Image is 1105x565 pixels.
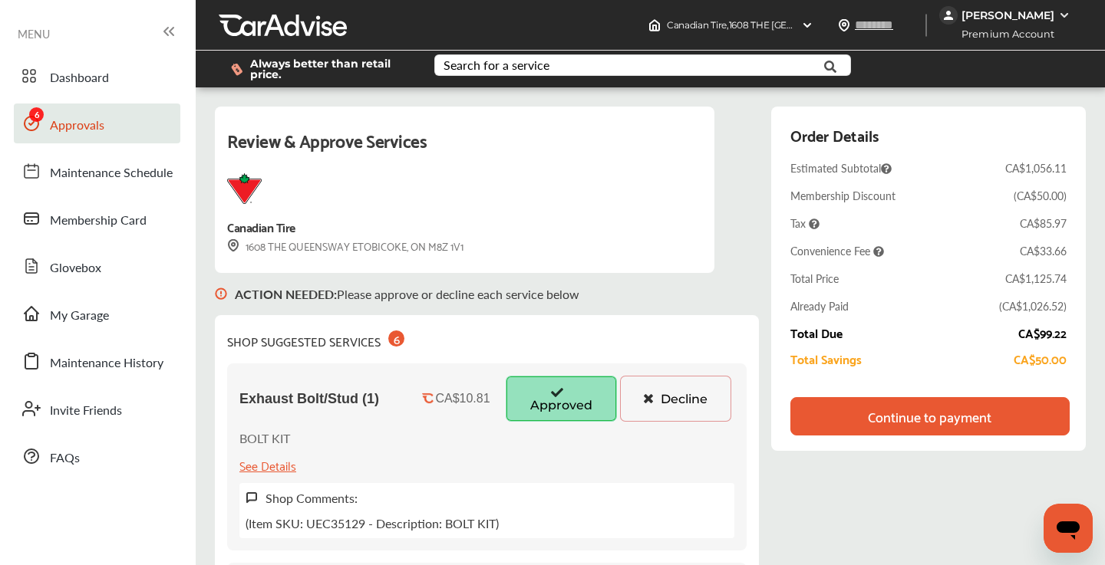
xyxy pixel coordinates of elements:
[1058,9,1070,21] img: WGsFRI8htEPBVLJbROoPRyZpYNWhNONpIPPETTm6eUC0GeLEiAAAAAElFTkSuQmCC
[227,125,702,173] div: Review & Approve Services
[506,376,617,422] button: Approved
[14,341,180,381] a: Maintenance History
[801,19,813,31] img: header-down-arrow.9dd2ce7d.svg
[14,56,180,96] a: Dashboard
[50,306,109,326] span: My Garage
[235,285,579,303] p: Please approve or decline each service below
[231,63,242,76] img: dollor_label_vector.a70140d1.svg
[50,401,122,421] span: Invite Friends
[50,116,104,136] span: Approvals
[667,19,980,31] span: Canadian Tire , 1608 THE [GEOGRAPHIC_DATA] ETOBICOKE , ON M8Z 1V1
[50,68,109,88] span: Dashboard
[246,514,499,532] p: (Item SKU: UEC35129 - Description: BOLT KIT)
[790,271,839,286] div: Total Price
[250,58,410,80] span: Always better than retail price.
[1005,271,1067,286] div: CA$1,125.74
[939,6,958,25] img: jVpblrzwTbfkPYzPPzSLxeg0AAAAASUVORK5CYII=
[227,237,463,255] div: 1608 THE QUEENSWAY ETOBICOKE, ON M8Z 1V1
[648,19,661,31] img: header-home-logo.8d720a4f.svg
[235,285,337,303] b: ACTION NEEDED :
[14,294,180,333] a: My Garage
[444,59,549,71] div: Search for a service
[790,352,862,366] div: Total Savings
[50,211,147,231] span: Membership Card
[14,103,180,143] a: Approvals
[790,298,849,314] div: Already Paid
[14,199,180,238] a: Membership Card
[435,392,490,406] div: CA$10.81
[227,173,262,204] img: logo-canadian-tire.png
[941,26,1066,42] span: Premium Account
[838,19,850,31] img: location_vector.a44bc228.svg
[239,391,379,407] span: Exhaust Bolt/Stud (1)
[868,409,991,424] div: Continue to payment
[1014,352,1067,366] div: CA$50.00
[1014,188,1067,203] div: ( CA$50.00 )
[790,188,896,203] div: Membership Discount
[246,491,258,504] img: svg+xml;base64,PHN2ZyB3aWR0aD0iMTYiIGhlaWdodD0iMTciIHZpZXdCb3g9IjAgMCAxNiAxNyIgZmlsbD0ibm9uZSIgeG...
[239,429,290,447] p: BOLT KIT
[50,258,101,278] span: Glovebox
[1018,326,1067,340] div: CA$99.22
[227,216,295,237] div: Canadian Tire
[14,151,180,191] a: Maintenance Schedule
[620,376,731,422] button: Decline
[790,160,892,176] span: Estimated Subtotal
[1044,504,1093,553] iframe: Button to launch messaging window
[790,215,820,231] span: Tax
[227,239,239,252] img: svg+xml;base64,PHN2ZyB3aWR0aD0iMTYiIGhlaWdodD0iMTciIHZpZXdCb3g9IjAgMCAxNiAxNyIgZmlsbD0ibm9uZSIgeG...
[14,389,180,429] a: Invite Friends
[239,455,296,475] div: See Details
[50,163,173,183] span: Maintenance Schedule
[388,330,404,347] div: 6
[1020,215,1067,231] div: CA$85.97
[14,246,180,286] a: Glovebox
[790,122,879,148] div: Order Details
[962,8,1054,22] div: [PERSON_NAME]
[925,14,927,37] img: header-divider.bc55588e.svg
[999,298,1067,314] div: ( CA$1,026.52 )
[1020,243,1067,258] div: CA$33.66
[227,327,404,351] div: SHOP SUGGESTED SERVICES
[18,28,50,40] span: MENU
[790,326,843,340] div: Total Due
[14,436,180,476] a: FAQs
[1005,160,1067,176] div: CA$1,056.11
[50,353,163,373] span: Maintenance History
[50,448,80,468] span: FAQs
[790,243,884,258] span: Convenience Fee
[266,489,358,507] label: Shop Comments:
[215,273,227,315] img: svg+xml;base64,PHN2ZyB3aWR0aD0iMTYiIGhlaWdodD0iMTciIHZpZXdCb3g9IjAgMCAxNiAxNyIgZmlsbD0ibm9uZSIgeG...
